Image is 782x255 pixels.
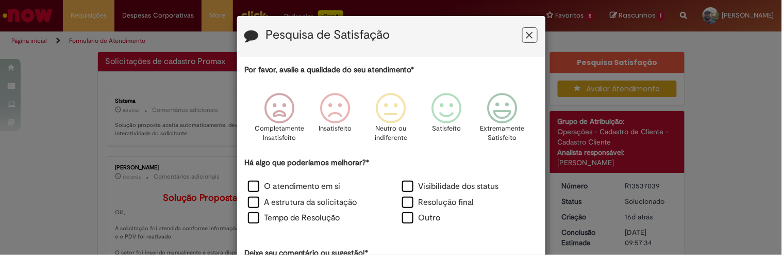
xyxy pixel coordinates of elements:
label: O atendimento em si [248,181,341,193]
label: Tempo de Resolução [248,212,340,224]
p: Insatisfeito [319,124,352,134]
label: Resolução final [402,197,474,209]
label: Visibilidade dos status [402,181,499,193]
div: Há algo que poderíamos melhorar?* [245,157,538,227]
label: A estrutura da solicitação [248,197,357,209]
p: Completamente Insatisfeito [255,124,304,143]
div: Extremamente Satisfeito [476,85,529,156]
p: Extremamente Satisfeito [480,124,525,143]
label: Outro [402,212,441,224]
div: Satisfeito [421,85,473,156]
div: Insatisfeito [309,85,361,156]
p: Neutro ou indiferente [372,124,409,143]
label: Pesquisa de Satisfação [266,28,390,42]
div: Neutro ou indiferente [364,85,417,156]
div: Completamente Insatisfeito [253,85,306,156]
label: Por favor, avalie a qualidade do seu atendimento* [245,65,414,75]
p: Satisfeito [432,124,461,134]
